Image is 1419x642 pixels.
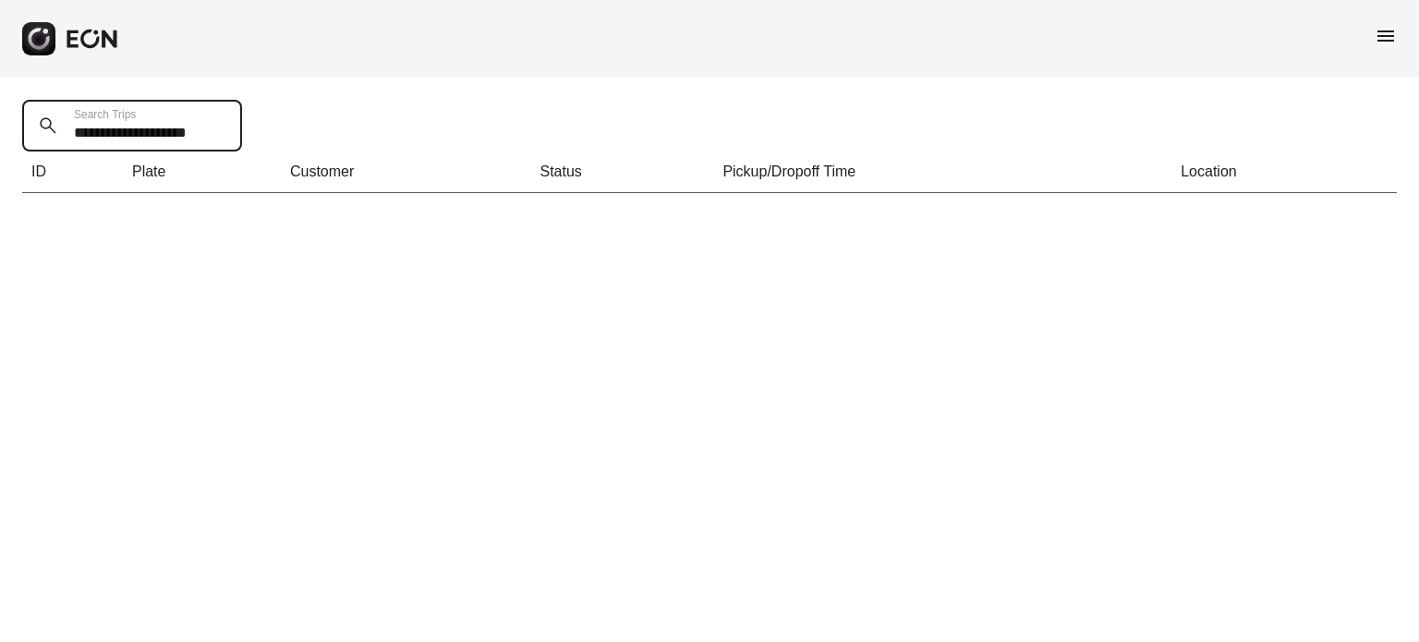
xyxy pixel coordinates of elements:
[74,107,136,122] label: Search Trips
[1375,25,1397,47] span: menu
[1171,151,1397,193] th: Location
[531,151,714,193] th: Status
[281,151,531,193] th: Customer
[22,151,123,193] th: ID
[713,151,1171,193] th: Pickup/Dropoff Time
[123,151,281,193] th: Plate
